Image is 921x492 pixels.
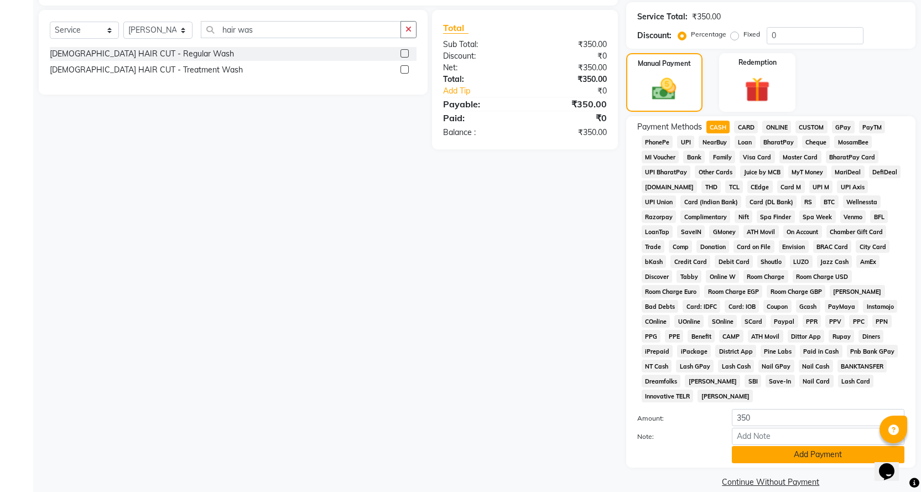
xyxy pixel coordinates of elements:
span: ATH Movil [748,330,783,343]
span: Dittor App [788,330,825,343]
span: Card: IDFC [683,300,720,313]
label: Fixed [743,29,760,39]
span: Bank [683,151,705,163]
span: NT Cash [642,360,672,372]
span: Family [709,151,735,163]
span: Payment Methods [637,121,702,133]
span: PhonePe [642,136,673,148]
span: Card (Indian Bank) [680,195,741,208]
span: BharatPay [760,136,798,148]
span: LoanTap [642,225,673,238]
span: PayTM [859,121,886,133]
label: Note: [629,432,724,442]
div: Service Total: [637,11,688,23]
span: Innovative TELR [642,390,694,402]
input: Search or Scan [201,21,401,38]
span: SBI [745,375,761,387]
span: BharatPay Card [826,151,879,163]
span: PPE [665,330,683,343]
span: [PERSON_NAME] [698,390,753,402]
span: City Card [856,240,889,253]
span: UPI Axis [837,180,868,193]
div: ₹350.00 [525,62,615,74]
div: Payable: [435,97,525,111]
div: Net: [435,62,525,74]
span: MI Voucher [642,151,679,163]
span: Room Charge GBP [767,285,825,298]
span: Spa Week [799,210,836,223]
input: Amount [732,409,904,426]
span: AmEx [856,255,880,268]
span: Comp [669,240,692,253]
span: Lash GPay [676,360,714,372]
span: PPR [803,315,821,328]
span: Venmo [840,210,866,223]
span: Gcash [796,300,820,313]
span: THD [701,180,721,193]
span: Nail Card [799,375,834,387]
span: DefiDeal [869,165,901,178]
span: Razorpay [642,210,677,223]
span: BRAC Card [813,240,852,253]
span: Juice by MCB [740,165,784,178]
div: ₹350.00 [692,11,721,23]
div: ₹350.00 [525,127,615,138]
span: On Account [783,225,822,238]
span: Debit Card [715,255,753,268]
span: Benefit [688,330,715,343]
div: ₹350.00 [525,74,615,85]
span: MosamBee [834,136,872,148]
span: Nail Cash [799,360,833,372]
span: PPN [872,315,892,328]
span: PPC [849,315,868,328]
span: Donation [696,240,729,253]
span: Pnb Bank GPay [847,345,898,358]
img: _gift.svg [737,74,778,105]
span: Room Charge Euro [642,285,700,298]
span: Paypal [771,315,798,328]
span: Card: IOB [725,300,759,313]
span: Loan [735,136,756,148]
span: COnline [642,315,670,328]
span: Master Card [779,151,821,163]
div: Total: [435,74,525,85]
div: ₹350.00 [525,39,615,50]
span: Envision [779,240,809,253]
span: CUSTOM [795,121,828,133]
span: Room Charge USD [793,270,852,283]
span: Shoutlo [757,255,785,268]
span: Total [443,22,469,34]
span: Paid in Cash [800,345,842,358]
span: Credit Card [670,255,710,268]
span: Chamber Gift Card [826,225,887,238]
span: iPackage [677,345,711,358]
span: ATH Movil [743,225,779,238]
div: Balance : [435,127,525,138]
div: [DEMOGRAPHIC_DATA] HAIR CUT - Treatment Wash [50,64,243,76]
span: Cheque [802,136,830,148]
div: ₹350.00 [525,97,615,111]
span: Rupay [829,330,854,343]
span: Online W [706,270,739,283]
span: BFL [870,210,888,223]
div: ₹0 [540,85,615,97]
a: Add Tip [435,85,540,97]
span: CEdge [747,180,773,193]
span: Room Charge [743,270,788,283]
span: Nail GPay [758,360,794,372]
span: SCard [741,315,766,328]
span: Discover [642,270,673,283]
span: PPV [825,315,845,328]
span: SOnline [708,315,737,328]
div: Paid: [435,111,525,125]
span: UPI M [809,180,833,193]
div: Discount: [435,50,525,62]
span: Dreamfolks [642,375,681,387]
span: Bad Debts [642,300,679,313]
span: Diners [858,330,883,343]
span: CASH [706,121,730,133]
label: Redemption [738,58,777,68]
span: SaveIN [677,225,705,238]
span: Room Charge EGP [704,285,762,298]
span: [PERSON_NAME] [685,375,740,387]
